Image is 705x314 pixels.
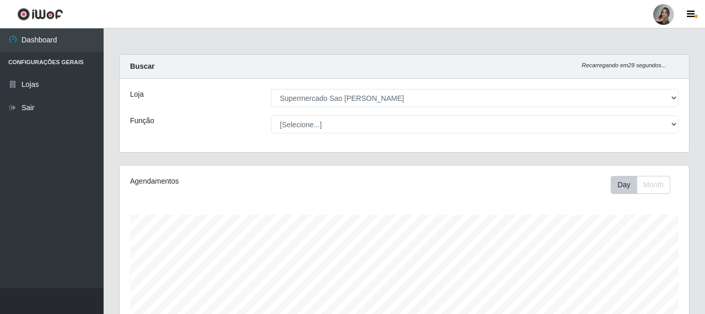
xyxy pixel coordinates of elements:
i: Recarregando em 29 segundos... [582,62,666,68]
label: Função [130,115,154,126]
div: First group [611,176,670,194]
button: Month [637,176,670,194]
button: Day [611,176,637,194]
label: Loja [130,89,143,100]
div: Agendamentos [130,176,350,187]
img: CoreUI Logo [17,8,63,21]
div: Toolbar with button groups [611,176,679,194]
strong: Buscar [130,62,154,70]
